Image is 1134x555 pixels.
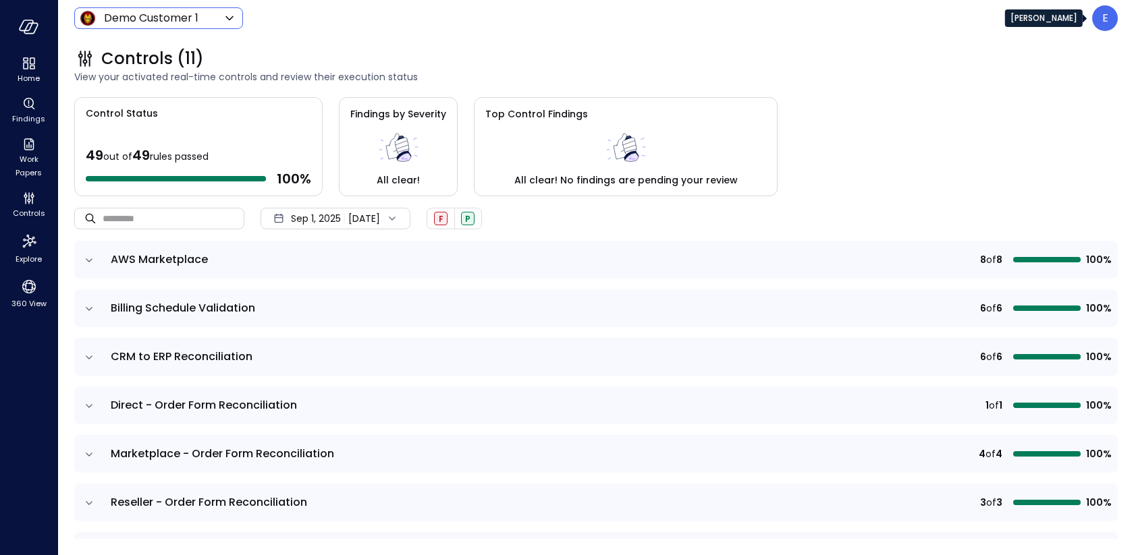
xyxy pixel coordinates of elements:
[291,211,341,226] span: Sep 1, 2025
[439,213,443,225] span: F
[16,252,42,266] span: Explore
[3,189,55,221] div: Controls
[86,146,103,165] span: 49
[3,135,55,181] div: Work Papers
[3,94,55,127] div: Findings
[13,206,45,220] span: Controls
[986,252,996,267] span: of
[980,252,986,267] span: 8
[3,275,55,312] div: 360 View
[980,349,986,364] span: 6
[74,69,1118,84] span: View your activated real-time controls and review their execution status
[18,71,40,85] span: Home
[111,252,208,267] span: AWS Marketplace
[277,170,311,187] span: 100 %
[1092,5,1118,31] div: Eleanor Yehudai
[377,173,420,187] span: All clear!
[989,398,999,413] span: of
[12,112,45,125] span: Findings
[80,10,96,26] img: Icon
[1086,398,1110,413] span: 100%
[82,254,96,267] button: expand row
[1086,495,1110,510] span: 100%
[986,495,996,510] span: of
[82,302,96,316] button: expand row
[485,107,588,121] span: Top Control Findings
[986,446,996,461] span: of
[75,98,158,121] span: Control Status
[104,10,198,26] p: Demo Customer 1
[980,495,986,510] span: 3
[1102,10,1108,26] p: E
[434,212,448,225] div: Failed
[82,399,96,413] button: expand row
[101,48,204,69] span: Controls (11)
[980,301,986,316] span: 6
[986,301,996,316] span: of
[461,212,475,225] div: Passed
[82,496,96,510] button: expand row
[514,173,738,187] span: All clear! No findings are pending your review
[111,494,307,510] span: Reseller - Order Form Reconciliation
[1086,349,1110,364] span: 100%
[82,448,96,461] button: expand row
[350,107,446,121] span: Findings by Severity
[999,398,1002,413] span: 1
[986,349,996,364] span: of
[103,150,132,163] span: out of
[111,300,255,316] span: Billing Schedule Validation
[1086,301,1110,316] span: 100%
[996,349,1002,364] span: 6
[996,446,1002,461] span: 4
[82,351,96,364] button: expand row
[1086,252,1110,267] span: 100%
[465,213,470,225] span: P
[996,301,1002,316] span: 6
[11,297,47,310] span: 360 View
[132,146,150,165] span: 49
[996,252,1002,267] span: 8
[1005,9,1083,27] div: [PERSON_NAME]
[979,446,986,461] span: 4
[8,152,49,179] span: Work Papers
[3,54,55,86] div: Home
[111,397,297,413] span: Direct - Order Form Reconciliation
[150,150,209,163] span: rules passed
[986,398,989,413] span: 1
[1086,446,1110,461] span: 100%
[111,446,334,461] span: Marketplace - Order Form Reconciliation
[3,229,55,267] div: Explore
[996,495,1002,510] span: 3
[111,349,252,364] span: CRM to ERP Reconciliation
